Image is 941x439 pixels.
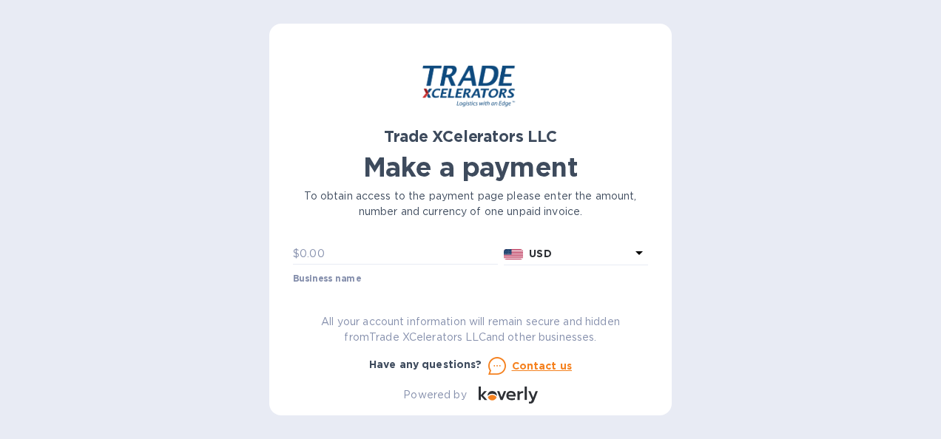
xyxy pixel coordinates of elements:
[529,248,551,259] b: USD
[512,360,573,372] u: Contact us
[403,387,466,403] p: Powered by
[293,275,361,284] label: Business name
[293,314,648,345] p: All your account information will remain secure and hidden from Trade XCelerators LLC and other b...
[504,249,524,259] img: USD
[300,243,498,265] input: 0.00
[293,152,648,183] h1: Make a payment
[384,127,556,146] b: Trade XCelerators LLC
[369,358,482,370] b: Have any questions?
[293,188,648,219] p: To obtain access to the payment page please enter the amount, number and currency of one unpaid i...
[293,246,300,262] p: $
